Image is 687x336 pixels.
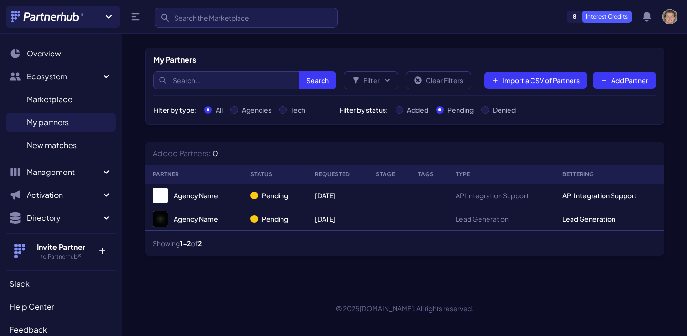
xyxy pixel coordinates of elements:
th: Type [448,165,555,184]
a: [DOMAIN_NAME] [360,304,414,313]
span: Directory [27,212,101,224]
th: Bettering [555,165,664,184]
a: Overview [6,44,116,63]
td: API Integration Support [448,184,555,207]
input: Search... [153,71,336,89]
span: Added Partners: [153,148,211,158]
button: Add Partner [593,72,656,89]
th: Status [243,165,307,184]
a: Import a CSV of Partners [484,72,587,89]
td: Lead Generation [448,207,555,231]
span: Ecosystem [27,71,101,82]
span: 0 [212,148,218,158]
div: [DATE] [315,191,361,200]
nav: Table navigation [145,231,664,256]
a: Marketplace [6,90,116,109]
span: Activation [27,189,101,201]
div: Lead Generation [562,214,656,224]
a: New matches [6,136,116,155]
button: Search [299,71,336,89]
th: Tags [410,165,448,184]
span: 8 [567,11,583,22]
button: Invite Partner to Partnerhub® + [6,233,116,268]
span: Showing of [153,238,202,248]
h4: Invite Partner [30,241,92,253]
p: + [92,241,112,257]
a: Clear Filters [406,71,471,89]
button: Directory [6,208,116,228]
th: Stage [368,165,410,184]
div: API Integration Support [562,191,656,200]
div: [DATE] [315,214,361,224]
button: Ecosystem [6,67,116,86]
img: user photo [662,9,677,24]
div: Pending [250,214,300,224]
h5: to Partnerhub® [30,253,92,260]
div: Pending [250,191,300,200]
label: Added [407,105,428,115]
span: Marketplace [27,94,73,105]
p: © 2025 . All rights reserved. [122,303,687,313]
button: Activation [6,185,116,205]
img: Partnerhub® Logo [11,11,84,22]
a: My partners [6,113,116,132]
p: Interest Credits [582,11,632,23]
span: New matches [27,140,77,151]
button: Management [6,163,116,182]
a: Agency Name [153,188,235,203]
input: Search the Marketplace [155,8,338,28]
a: Agency Name [153,211,235,227]
label: Pending [448,105,474,115]
button: Filter [344,71,398,89]
span: Slack [10,278,30,290]
span: 2 [198,239,202,248]
div: Filter by type: [153,105,197,115]
th: Partner [145,165,243,184]
span: My partners [27,117,69,128]
a: Slack [6,274,116,293]
span: 1-2 [180,239,191,248]
label: Agencies [242,105,271,115]
h5: My Partners [153,54,196,65]
span: Feedback [10,324,47,336]
span: Overview [27,48,61,59]
th: Requested [307,165,368,184]
a: Help Center [6,297,116,316]
div: Filter by status: [340,105,388,115]
label: All [216,105,223,115]
label: Denied [493,105,516,115]
img: Partner Logo [153,188,168,203]
a: 8Interest Credits [567,11,632,23]
img: Partner Logo [153,211,168,227]
span: Help Center [10,301,54,313]
label: Tech [291,105,305,115]
span: Management [27,166,101,178]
